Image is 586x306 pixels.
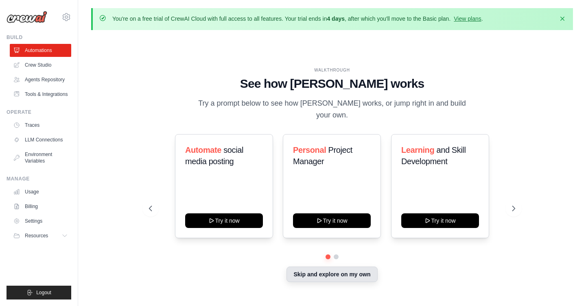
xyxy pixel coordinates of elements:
img: Logo [7,11,47,23]
button: Resources [10,229,71,242]
p: Try a prompt below to see how [PERSON_NAME] works, or jump right in and build your own. [195,98,469,122]
a: Environment Variables [10,148,71,167]
button: Skip and explore on my own [286,267,377,282]
button: Try it now [401,213,479,228]
strong: 4 days [327,15,345,22]
a: Usage [10,185,71,198]
span: Resources [25,232,48,239]
a: Billing [10,200,71,213]
a: Crew Studio [10,59,71,72]
span: Personal [293,145,326,154]
a: LLM Connections [10,133,71,146]
div: Build [7,34,71,41]
span: and Skill Development [401,145,466,166]
a: Traces [10,119,71,132]
div: Pokalbio valdiklis [545,267,586,306]
span: Learning [401,145,434,154]
a: Settings [10,215,71,228]
div: Manage [7,176,71,182]
div: Operate [7,109,71,115]
span: Logout [36,289,51,296]
p: You're on a free trial of CrewAI Cloud with full access to all features. Your trial ends in , aft... [112,15,483,23]
a: Tools & Integrations [10,88,71,101]
a: Automations [10,44,71,57]
div: WALKTHROUGH [149,67,515,73]
h1: See how [PERSON_NAME] works [149,76,515,91]
iframe: Chat Widget [545,267,586,306]
button: Try it now [293,213,371,228]
span: Automate [185,145,221,154]
a: View plans [454,15,481,22]
button: Logout [7,286,71,299]
button: Try it now [185,213,263,228]
a: Agents Repository [10,73,71,86]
